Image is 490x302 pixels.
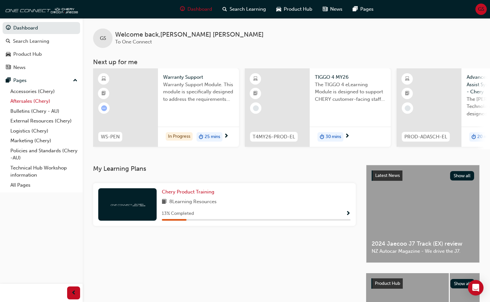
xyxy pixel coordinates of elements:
a: pages-iconPages [348,3,379,16]
a: car-iconProduct Hub [271,3,317,16]
span: Welcome back , [PERSON_NAME] [PERSON_NAME] [115,31,264,39]
a: Logistics (Chery) [8,126,80,136]
a: Product Hub [3,48,80,60]
a: External Resources (Chery) [8,116,80,126]
span: duration-icon [320,133,324,141]
span: prev-icon [71,289,76,297]
span: GS [100,35,106,42]
a: guage-iconDashboard [175,3,217,16]
span: booktick-icon [102,89,106,98]
a: Marketing (Chery) [8,136,80,146]
a: Bulletins (Chery - AU) [8,106,80,116]
div: News [13,64,26,71]
button: Pages [3,75,80,87]
a: Latest NewsShow all [372,170,474,181]
a: Dashboard [3,22,80,34]
span: news-icon [6,65,11,71]
span: car-icon [6,52,11,57]
span: 30 mins [326,133,341,141]
span: Product Hub [284,6,312,13]
a: News [3,62,80,74]
span: pages-icon [6,78,11,84]
span: booktick-icon [253,89,258,98]
span: 25 mins [205,133,220,141]
span: book-icon [162,198,167,206]
div: Product Hub [13,51,42,58]
span: TIGGO 4 MY26 [315,74,386,81]
span: next-icon [345,134,350,139]
a: Accessories (Chery) [8,87,80,97]
span: The TIGGO 4 eLearning Module is designed to support CHERY customer-facing staff with the product ... [315,81,386,103]
span: Chery Product Training [162,189,214,195]
span: next-icon [224,134,229,139]
a: WS-PENWarranty SupportWarranty Support Module. This module is specifically designed to address th... [93,68,239,147]
a: All Pages [8,180,80,190]
a: T4MY26-PROD-ELTIGGO 4 MY26The TIGGO 4 eLearning Module is designed to support CHERY customer-faci... [245,68,391,147]
span: learningResourceType_ELEARNING-icon [102,75,106,83]
a: news-iconNews [317,3,348,16]
h3: Next up for me [83,58,490,66]
span: Warranty Support [163,74,234,81]
h3: My Learning Plans [93,165,356,172]
span: Search Learning [230,6,266,13]
button: Show all [450,279,475,288]
span: up-icon [73,76,78,85]
span: learningRecordVerb_NONE-icon [405,105,411,111]
span: news-icon [323,5,328,13]
span: NZ Autocar Magazine - We drive the J7. [372,248,474,255]
span: search-icon [222,5,227,13]
span: Pages [360,6,374,13]
span: booktick-icon [405,89,410,98]
a: Aftersales (Chery) [8,96,80,106]
span: duration-icon [472,133,476,141]
span: 13 % Completed [162,210,194,217]
span: guage-icon [6,25,11,31]
img: oneconnect [3,3,78,16]
span: T4MY26-PROD-EL [253,133,295,141]
span: search-icon [6,39,10,44]
a: Search Learning [3,35,80,47]
a: Technical Hub Workshop information [8,163,80,180]
div: Pages [13,77,27,84]
span: learningResourceType_ELEARNING-icon [253,75,258,83]
button: Show all [450,171,474,180]
a: Policies and Standards (Chery -AU) [8,146,80,163]
div: Open Intercom Messenger [468,280,484,296]
span: learningRecordVerb_ATTEMPT-icon [101,105,107,111]
span: Show Progress [346,211,351,217]
button: DashboardSearch LearningProduct HubNews [3,21,80,75]
a: Chery Product Training [162,188,217,196]
span: To One Connect [115,39,152,45]
span: 2024 Jaecoo J7 Track (EX) review [372,240,474,248]
div: In Progress [166,132,193,141]
span: WS-PEN [101,133,120,141]
img: oneconnect [110,201,145,207]
span: learningResourceType_ELEARNING-icon [405,75,410,83]
a: Product HubShow all [371,278,474,289]
span: learningRecordVerb_NONE-icon [253,105,259,111]
span: car-icon [276,5,281,13]
span: duration-icon [199,133,203,141]
span: GS [478,6,484,13]
a: Latest NewsShow all2024 Jaecoo J7 Track (EX) reviewNZ Autocar Magazine - We drive the J7. [366,165,480,263]
span: 8 Learning Resources [169,198,217,206]
span: guage-icon [180,5,185,13]
span: News [330,6,342,13]
span: PROD-ADASCH-EL [404,133,447,141]
button: Show Progress [346,210,351,218]
span: Product Hub [375,281,400,286]
div: Search Learning [13,38,49,45]
a: search-iconSearch Learning [217,3,271,16]
button: GS [475,4,487,15]
span: Warranty Support Module. This module is specifically designed to address the requirements and pro... [163,81,234,103]
span: pages-icon [353,5,358,13]
span: Dashboard [187,6,212,13]
span: Latest News [375,173,400,178]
